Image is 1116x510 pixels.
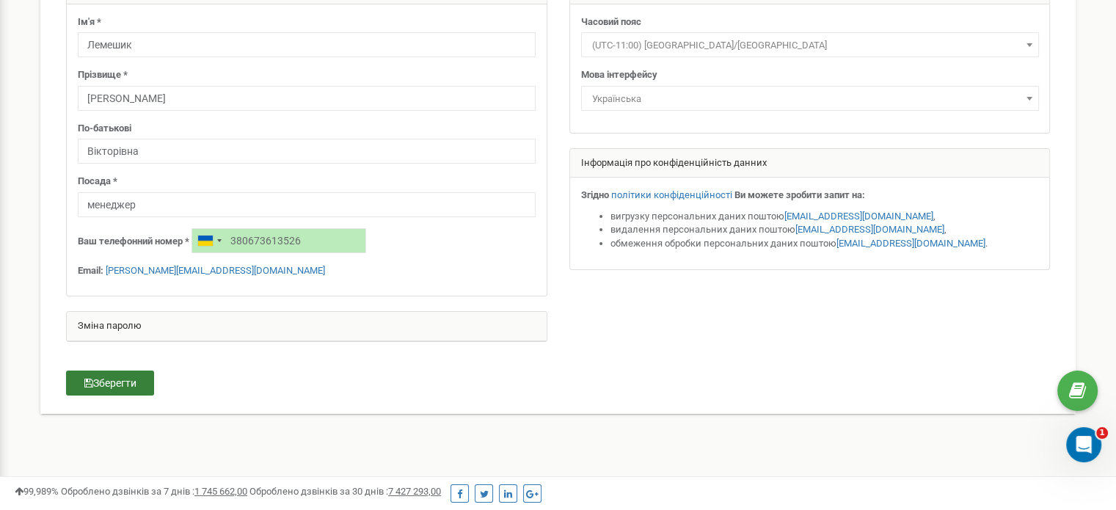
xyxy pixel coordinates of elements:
[249,486,441,497] span: Оброблено дзвінків за 30 днів :
[192,229,226,252] div: Telephone country code
[581,32,1039,57] span: (UTC-11:00) Pacific/Midway
[66,371,154,396] button: Зберегти
[194,486,247,497] u: 1 745 662,00
[67,312,547,341] div: Зміна паролю
[388,486,441,497] u: 7 427 293,00
[581,68,657,82] label: Мова інтерфейсу
[586,35,1034,56] span: (UTC-11:00) Pacific/Midway
[78,192,536,217] input: Посада
[78,122,131,136] label: По-батькові
[570,149,1050,178] div: Інформація про конфіденційність данних
[78,32,536,57] input: Ім'я
[78,235,189,249] label: Ваш телефонний номер *
[784,211,933,222] a: [EMAIL_ADDRESS][DOMAIN_NAME]
[581,189,609,200] strong: Згідно
[610,210,1039,224] li: вигрузку персональних даних поштою ,
[61,486,247,497] span: Оброблено дзвінків за 7 днів :
[106,265,325,276] a: [PERSON_NAME][EMAIL_ADDRESS][DOMAIN_NAME]
[586,89,1034,109] span: Українська
[78,86,536,111] input: Прізвище
[78,68,128,82] label: Прізвище *
[734,189,865,200] strong: Ви можете зробити запит на:
[1096,427,1108,439] span: 1
[610,237,1039,251] li: обмеження обробки персональних даних поштою .
[192,228,366,253] input: +1-800-555-55-55
[1066,427,1101,462] iframe: Intercom live chat
[78,265,103,276] strong: Email:
[581,86,1039,111] span: Українська
[78,15,101,29] label: Ім'я *
[78,139,536,164] input: По-батькові
[836,238,985,249] a: [EMAIL_ADDRESS][DOMAIN_NAME]
[611,189,732,200] a: політики конфіденційності
[581,15,641,29] label: Часовий пояс
[610,223,1039,237] li: видалення персональних даних поштою ,
[795,224,944,235] a: [EMAIL_ADDRESS][DOMAIN_NAME]
[15,486,59,497] span: 99,989%
[78,175,117,189] label: Посада *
